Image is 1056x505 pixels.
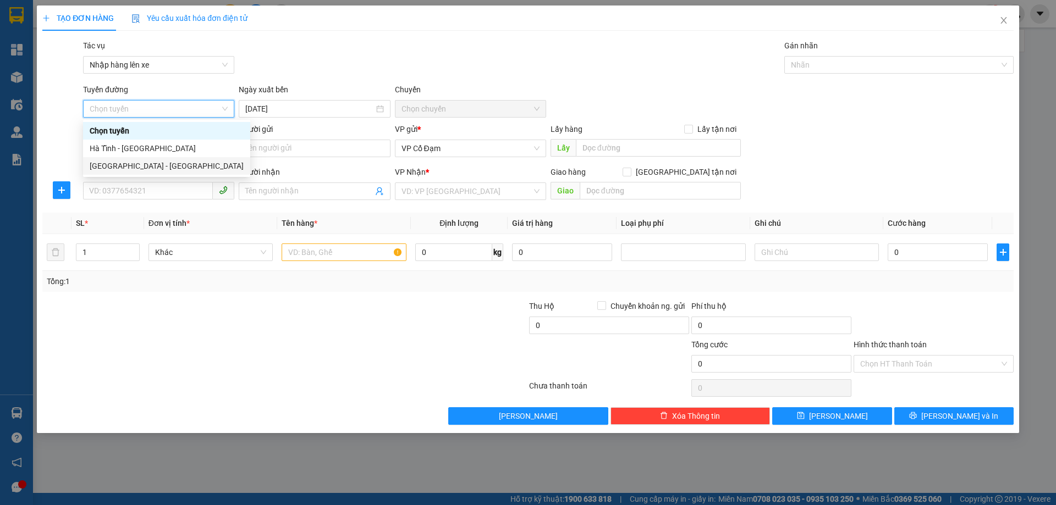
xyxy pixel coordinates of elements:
span: VP Cổ Đạm [402,140,540,157]
span: Đơn vị tính [148,219,190,227]
span: plus [42,14,50,22]
div: Tuyến đường [83,84,234,100]
button: [PERSON_NAME] [448,407,608,425]
span: Giá trị hàng [512,219,553,227]
span: Tên hàng [282,219,317,227]
div: Ngày xuất bến [239,84,390,100]
span: plus [53,186,70,195]
input: Dọc đường [580,182,741,199]
span: kg [492,243,503,261]
div: Chuyến [395,84,546,100]
input: VD: Bàn, Ghế [282,243,406,261]
span: [GEOGRAPHIC_DATA] tận nơi [631,166,741,178]
div: Hà Tĩnh - [GEOGRAPHIC_DATA] [90,142,244,154]
div: Người nhận [239,166,390,178]
th: Loại phụ phí [617,213,750,234]
span: delete [660,412,668,420]
span: Thu Hộ [529,302,554,310]
span: SL [76,219,85,227]
span: [PERSON_NAME] [499,410,558,422]
span: Giao hàng [551,168,586,176]
span: close [999,16,1008,25]
span: Chọn tuyến [90,101,228,117]
span: Xóa Thông tin [672,410,720,422]
div: Hà Nội - Hà Tĩnh [83,157,250,175]
img: icon [131,14,140,23]
input: 14/09/2025 [245,103,373,115]
span: Giao [551,182,580,199]
button: plus [53,181,70,199]
span: Khác [155,244,266,260]
span: Lấy hàng [551,125,582,134]
label: Gán nhãn [784,41,818,50]
span: TẠO ĐƠN HÀNG [42,14,114,23]
div: Phí thu hộ [691,300,851,317]
button: printer[PERSON_NAME] và In [894,407,1014,425]
div: Tổng: 1 [47,275,408,287]
span: save [797,412,805,420]
span: Cước hàng [888,219,926,227]
span: printer [909,412,917,420]
span: phone [219,186,228,195]
button: Close [988,5,1019,36]
span: VP Nhận [395,168,426,176]
span: Chuyển khoản ng. gửi [606,300,689,312]
span: user-add [375,187,384,196]
div: [GEOGRAPHIC_DATA] - [GEOGRAPHIC_DATA] [90,160,244,172]
div: Chọn tuyến [83,122,250,140]
span: Tổng cước [691,340,728,349]
span: Yêu cầu xuất hóa đơn điện tử [131,14,248,23]
div: Chưa thanh toán [528,380,690,399]
span: Định lượng [439,219,479,227]
button: deleteXóa Thông tin [610,407,771,425]
th: Ghi chú [750,213,883,234]
span: Lấy [551,139,576,157]
span: Nhập hàng lên xe [90,57,228,73]
label: Hình thức thanh toán [854,340,927,349]
span: plus [997,248,1008,257]
button: delete [47,243,64,261]
div: VP gửi [395,123,546,135]
button: save[PERSON_NAME] [772,407,892,425]
div: Hà Tĩnh - Hà Nội [83,140,250,157]
input: 0 [512,243,612,261]
span: Lấy tận nơi [693,123,741,135]
span: [PERSON_NAME] và In [921,410,998,422]
button: plus [997,243,1009,261]
div: Người gửi [239,123,390,135]
span: [PERSON_NAME] [809,410,868,422]
div: Chọn tuyến [90,125,244,137]
input: Ghi Chú [755,243,879,261]
span: Chọn chuyến [402,101,540,117]
label: Tác vụ [83,41,105,50]
input: Dọc đường [576,139,741,157]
